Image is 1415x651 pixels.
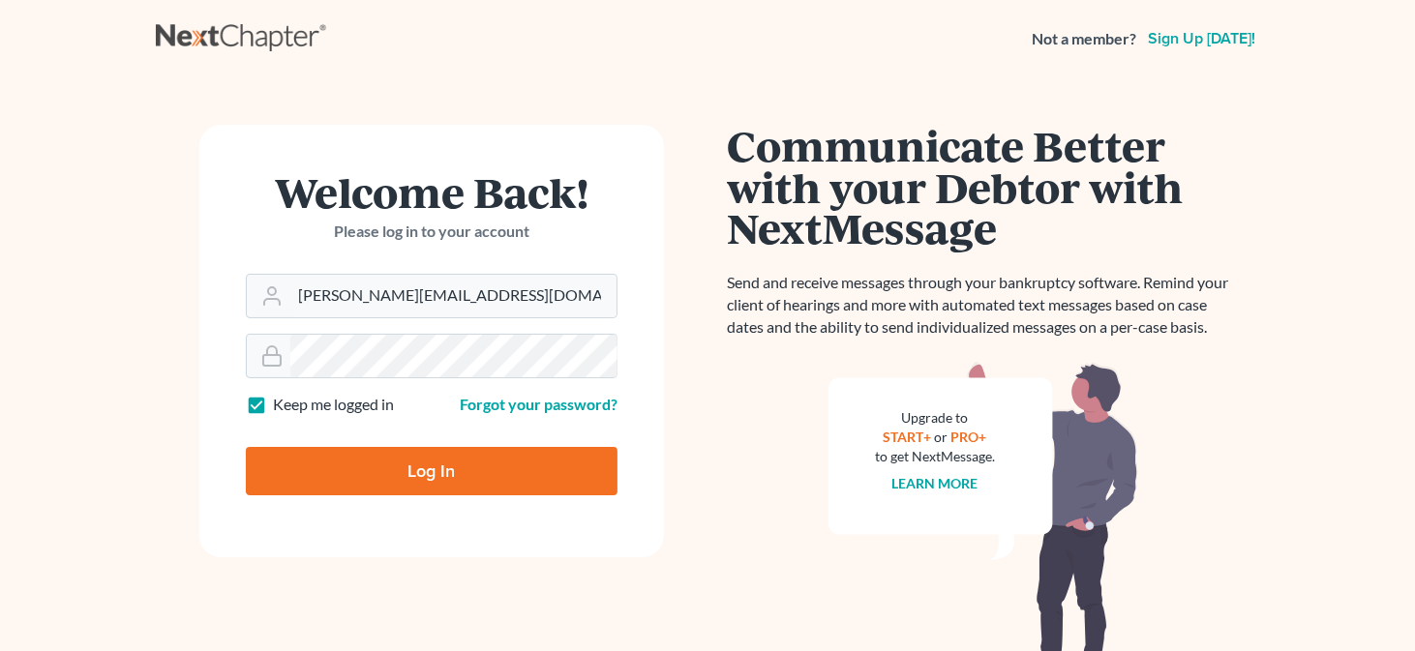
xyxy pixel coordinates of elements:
[246,171,617,213] h1: Welcome Back!
[727,125,1240,249] h1: Communicate Better with your Debtor with NextMessage
[1144,31,1259,46] a: Sign up [DATE]!
[935,429,948,445] span: or
[1032,28,1136,50] strong: Not a member?
[875,447,995,466] div: to get NextMessage.
[727,272,1240,339] p: Send and receive messages through your bankruptcy software. Remind your client of hearings and mo...
[246,221,617,243] p: Please log in to your account
[884,429,932,445] a: START+
[460,395,617,413] a: Forgot your password?
[290,275,617,317] input: Email Address
[273,394,394,416] label: Keep me logged in
[892,475,978,491] a: Learn more
[246,447,617,495] input: Log In
[951,429,987,445] a: PRO+
[875,408,995,428] div: Upgrade to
